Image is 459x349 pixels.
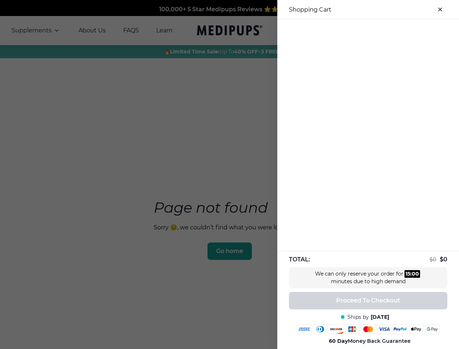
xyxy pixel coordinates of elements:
img: diners-club [313,324,327,334]
span: Ships by [347,314,369,321]
img: visa [377,324,391,334]
span: $ 0 [430,256,436,263]
strong: 60 Day [329,338,348,344]
span: [DATE] [371,314,389,321]
span: Money Back Guarantee [329,338,411,345]
span: TOTAL: [289,256,310,264]
img: google [425,324,439,334]
div: We can only reserve your order for minutes due to high demand [314,270,423,285]
div: 00 [412,270,419,278]
img: amex [297,324,311,334]
div: 15 [406,270,410,278]
img: jcb [345,324,359,334]
button: close-cart [433,2,447,17]
img: mastercard [361,324,375,334]
div: : [404,270,420,278]
img: paypal [393,324,407,334]
span: $ 0 [440,256,447,263]
img: apple [409,324,423,334]
img: discover [329,324,343,334]
h3: Shopping Cart [289,6,331,13]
